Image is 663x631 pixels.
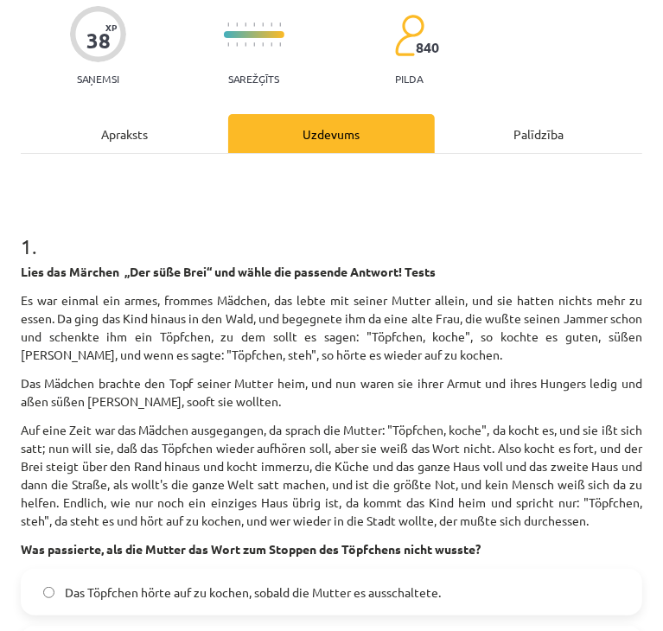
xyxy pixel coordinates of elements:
[253,42,255,47] img: icon-short-line-57e1e144782c952c97e751825c79c345078a6d821885a25fce030b3d8c18986b.svg
[21,291,642,364] p: Es war einmal ein armes, frommes Mädchen, das lebte mit seiner Mutter allein, und sie hatten nich...
[245,22,246,27] img: icon-short-line-57e1e144782c952c97e751825c79c345078a6d821885a25fce030b3d8c18986b.svg
[253,22,255,27] img: icon-short-line-57e1e144782c952c97e751825c79c345078a6d821885a25fce030b3d8c18986b.svg
[21,541,481,557] strong: Was passierte, als die Mutter das Wort zum Stoppen des Töpfchens nicht wusste?
[236,42,238,47] img: icon-short-line-57e1e144782c952c97e751825c79c345078a6d821885a25fce030b3d8c18986b.svg
[271,42,272,47] img: icon-short-line-57e1e144782c952c97e751825c79c345078a6d821885a25fce030b3d8c18986b.svg
[105,22,117,32] span: XP
[279,42,281,47] img: icon-short-line-57e1e144782c952c97e751825c79c345078a6d821885a25fce030b3d8c18986b.svg
[43,587,54,598] input: Das Töpfchen hörte auf zu kochen, sobald die Mutter es ausschaltete.
[21,264,436,279] strong: Lies das Märchen „Der süße Brei“ und wähle die passende Antwort! Tests
[395,73,423,85] p: pilda
[262,42,264,47] img: icon-short-line-57e1e144782c952c97e751825c79c345078a6d821885a25fce030b3d8c18986b.svg
[70,73,126,85] p: Saņemsi
[435,114,642,153] div: Palīdzība
[65,583,441,602] span: Das Töpfchen hörte auf zu kochen, sobald die Mutter es ausschaltete.
[262,22,264,27] img: icon-short-line-57e1e144782c952c97e751825c79c345078a6d821885a25fce030b3d8c18986b.svg
[228,114,436,153] div: Uzdevums
[21,204,642,258] h1: 1 .
[416,40,439,55] span: 840
[279,22,281,27] img: icon-short-line-57e1e144782c952c97e751825c79c345078a6d821885a25fce030b3d8c18986b.svg
[228,73,279,85] p: Sarežģīts
[271,22,272,27] img: icon-short-line-57e1e144782c952c97e751825c79c345078a6d821885a25fce030b3d8c18986b.svg
[236,22,238,27] img: icon-short-line-57e1e144782c952c97e751825c79c345078a6d821885a25fce030b3d8c18986b.svg
[227,42,229,47] img: icon-short-line-57e1e144782c952c97e751825c79c345078a6d821885a25fce030b3d8c18986b.svg
[21,114,228,153] div: Apraksts
[227,22,229,27] img: icon-short-line-57e1e144782c952c97e751825c79c345078a6d821885a25fce030b3d8c18986b.svg
[245,42,246,47] img: icon-short-line-57e1e144782c952c97e751825c79c345078a6d821885a25fce030b3d8c18986b.svg
[86,29,111,53] div: 38
[21,421,642,530] p: Auf eine Zeit war das Mädchen ausgegangen, da sprach die Mutter: "Töpfchen, koche", da kocht es, ...
[394,14,424,57] img: students-c634bb4e5e11cddfef0936a35e636f08e4e9abd3cc4e673bd6f9a4125e45ecb1.svg
[21,374,642,411] p: Das Mädchen brachte den Topf seiner Mutter heim, und nun waren sie ihrer Armut und ihres Hungers ...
